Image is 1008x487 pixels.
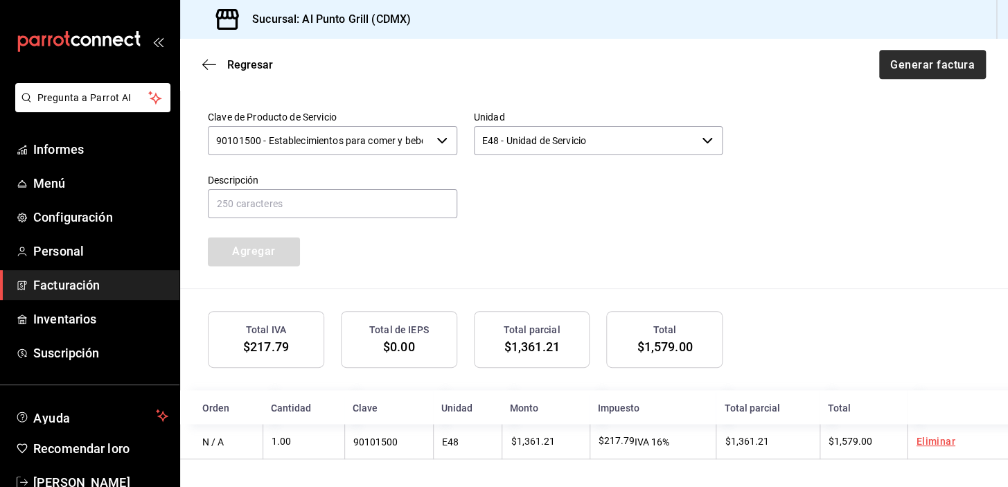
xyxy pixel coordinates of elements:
[725,436,768,447] font: $1,361.21
[598,402,639,413] font: Impuesto
[272,436,291,447] font: 1.00
[33,244,84,258] font: Personal
[202,58,273,71] button: Regresar
[33,142,84,157] font: Informes
[828,402,851,413] font: Total
[37,92,132,103] font: Pregunta a Parrot AI
[33,346,99,360] font: Suscripción
[724,402,779,413] font: Total parcial
[353,402,378,413] font: Clave
[152,36,163,47] button: abrir_cajón_menú
[442,436,459,448] font: E48
[33,176,66,191] font: Menú
[243,339,289,354] font: $217.79
[202,402,229,413] font: Orden
[246,324,286,335] font: Total IVA
[599,435,635,446] font: $217.79
[208,174,258,185] font: Descripción
[15,83,170,112] button: Pregunta a Parrot AI
[383,339,415,354] font: $0.00
[33,411,71,425] font: Ayuda
[510,402,538,413] font: Monto
[474,126,697,155] input: Elige una opción
[653,324,677,335] font: Total
[271,402,311,413] font: Cantidad
[441,402,472,413] font: Unidad
[33,312,96,326] font: Inventarios
[637,339,692,354] font: $1,579.00
[208,111,337,122] font: Clave de Producto de Servicio
[829,436,872,447] font: $1,579.00
[353,436,398,448] font: 90101500
[33,210,113,224] font: Configuración
[890,57,975,71] font: Generar factura
[916,436,955,447] font: Eliminar
[208,126,431,155] input: Elige una opción
[504,324,560,335] font: Total parcial
[369,324,429,335] font: Total de IEPS
[33,278,100,292] font: Facturación
[202,436,224,448] font: N / A
[252,12,411,26] font: Sucursal: Al Punto Grill (CDMX)
[504,339,559,354] font: $1,361.21
[33,441,130,456] font: Recomendar loro
[208,189,457,218] input: 250 caracteres
[511,436,554,447] font: $1,361.21
[474,111,505,122] font: Unidad
[879,50,986,79] button: Generar factura
[227,58,273,71] font: Regresar
[10,100,170,115] a: Pregunta a Parrot AI
[635,436,669,448] font: IVA 16%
